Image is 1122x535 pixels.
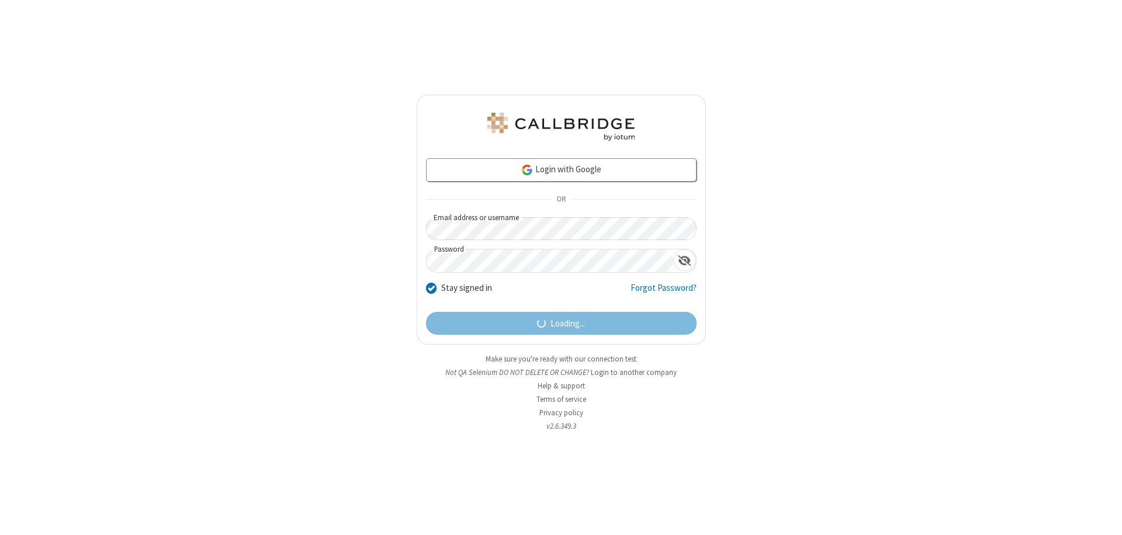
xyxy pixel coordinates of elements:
input: Email address or username [426,217,697,240]
button: Loading... [426,312,697,335]
button: Login to another company [591,367,677,378]
a: Forgot Password? [631,282,697,304]
span: Loading... [550,317,585,331]
img: QA Selenium DO NOT DELETE OR CHANGE [485,113,637,141]
img: google-icon.png [521,164,534,176]
a: Terms of service [536,394,586,404]
span: OR [552,192,570,208]
a: Login with Google [426,158,697,182]
a: Help & support [538,381,585,391]
li: Not QA Selenium DO NOT DELETE OR CHANGE? [417,367,706,378]
input: Password [427,249,673,272]
a: Privacy policy [539,408,583,418]
li: v2.6.349.3 [417,421,706,432]
label: Stay signed in [441,282,492,295]
div: Show password [673,249,696,271]
a: Make sure you're ready with our connection test [486,354,636,364]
